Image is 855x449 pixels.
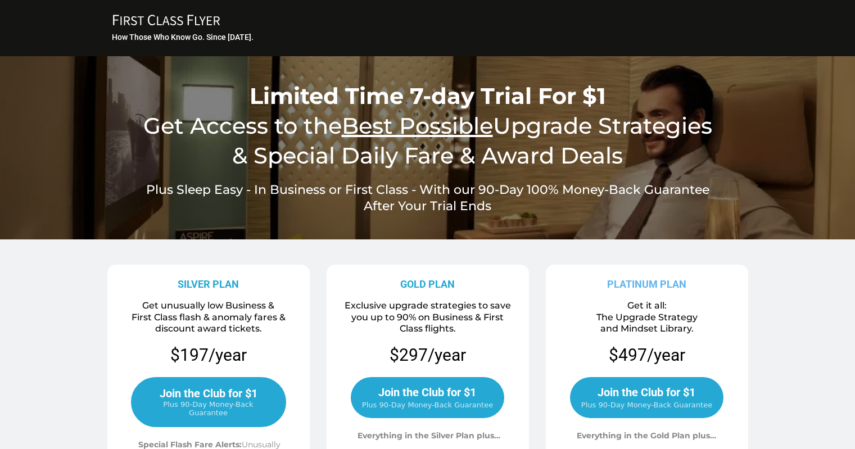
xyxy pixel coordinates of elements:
span: Limited Time 7-day Trial For $1 [250,82,606,110]
strong: GOLD PLAN [400,278,455,290]
p: $497/year [609,344,685,366]
span: and Mindset Library. [600,323,694,334]
strong: PLATINUM PLAN [607,278,686,290]
span: Plus Sleep Easy - In Business or First Class - With our 90-Day 100% Money-Back Guarantee [146,182,709,197]
span: After Your Trial Ends [364,198,491,214]
span: Get Access to the Upgrade Strategies [143,112,712,139]
span: Join the Club for $1 [378,385,476,399]
span: Plus 90-Day Money-Back Guarantee [143,400,274,417]
span: The Upgrade Strategy [596,312,698,323]
span: First Class flash & anomaly fares & discount award tickets. [132,312,286,334]
span: Exclusive upgrade strategies to save you up to 90% on Business & First Class flights. [345,300,511,334]
span: Get it all: [627,300,667,311]
h3: How Those Who Know Go. Since [DATE]. [112,32,745,42]
span: Everything in the Gold Plan plus… [577,430,716,441]
p: $197/year [111,344,306,366]
span: Get unusually low Business & [142,300,274,311]
p: $297/year [390,344,466,366]
span: Join the Club for $1 [160,387,257,400]
strong: SILVER PLAN [178,278,239,290]
a: Join the Club for $1 Plus 90-Day Money-Back Guarantee [131,377,286,427]
span: & Special Daily Fare & Award Deals [232,142,623,169]
span: Plus 90-Day Money-Back Guarantee [362,401,493,409]
a: Join the Club for $1 Plus 90-Day Money-Back Guarantee [351,377,504,418]
span: Join the Club for $1 [598,385,695,399]
span: Everything in the Silver Plan plus… [358,430,500,441]
a: Join the Club for $1 Plus 90-Day Money-Back Guarantee [570,377,723,418]
span: Plus 90-Day Money-Back Guarantee [581,401,712,409]
u: Best Possible [342,112,493,139]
